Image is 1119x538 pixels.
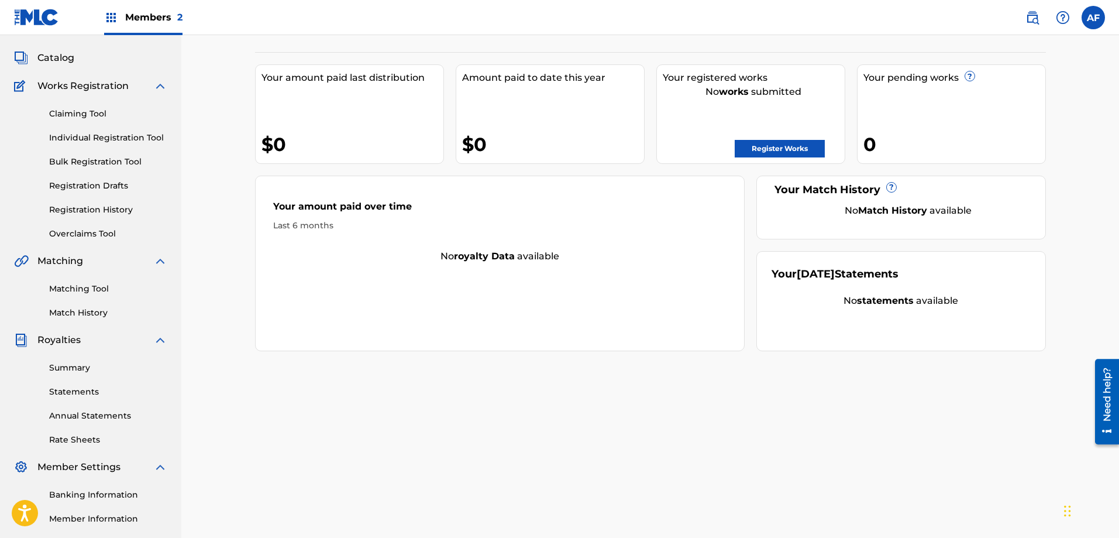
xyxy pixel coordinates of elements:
[772,294,1031,308] div: No available
[153,254,167,268] img: expand
[49,434,167,446] a: Rate Sheets
[49,386,167,398] a: Statements
[153,460,167,474] img: expand
[719,86,749,97] strong: works
[735,140,825,157] a: Register Works
[14,51,74,65] a: CatalogCatalog
[863,71,1045,85] div: Your pending works
[14,51,28,65] img: Catalog
[454,251,515,262] strong: royalty data
[49,283,167,295] a: Matching Tool
[153,79,167,93] img: expand
[261,131,443,157] div: $0
[49,362,167,374] a: Summary
[37,51,74,65] span: Catalog
[1025,11,1039,25] img: search
[49,156,167,168] a: Bulk Registration Tool
[49,410,167,422] a: Annual Statements
[261,71,443,85] div: Your amount paid last distribution
[37,254,83,268] span: Matching
[14,254,29,268] img: Matching
[49,132,167,144] a: Individual Registration Tool
[857,295,914,306] strong: statements
[772,266,898,282] div: Your Statements
[256,249,745,263] div: No available
[1061,482,1119,538] iframe: Chat Widget
[858,205,927,216] strong: Match History
[14,460,28,474] img: Member Settings
[786,204,1031,218] div: No available
[1056,11,1070,25] img: help
[273,220,727,232] div: Last 6 months
[663,85,845,99] div: No submitted
[462,71,644,85] div: Amount paid to date this year
[1021,6,1044,29] a: Public Search
[863,131,1045,157] div: 0
[462,131,644,157] div: $0
[1086,355,1119,449] iframe: Resource Center
[797,268,835,280] span: [DATE]
[965,71,975,81] span: ?
[49,307,167,319] a: Match History
[37,79,129,93] span: Works Registration
[177,12,183,23] span: 2
[1064,494,1071,529] div: Drag
[772,182,1031,198] div: Your Match History
[49,513,167,525] a: Member Information
[49,489,167,501] a: Banking Information
[14,333,28,347] img: Royalties
[14,79,29,93] img: Works Registration
[273,200,727,220] div: Your amount paid over time
[1051,6,1075,29] div: Help
[887,183,896,192] span: ?
[663,71,845,85] div: Your registered works
[153,333,167,347] img: expand
[49,108,167,120] a: Claiming Tool
[49,228,167,240] a: Overclaims Tool
[37,333,81,347] span: Royalties
[14,9,59,26] img: MLC Logo
[104,11,118,25] img: Top Rightsholders
[37,460,120,474] span: Member Settings
[49,180,167,192] a: Registration Drafts
[49,204,167,216] a: Registration History
[14,23,85,37] a: SummarySummary
[125,11,183,24] span: Members
[1082,6,1105,29] div: User Menu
